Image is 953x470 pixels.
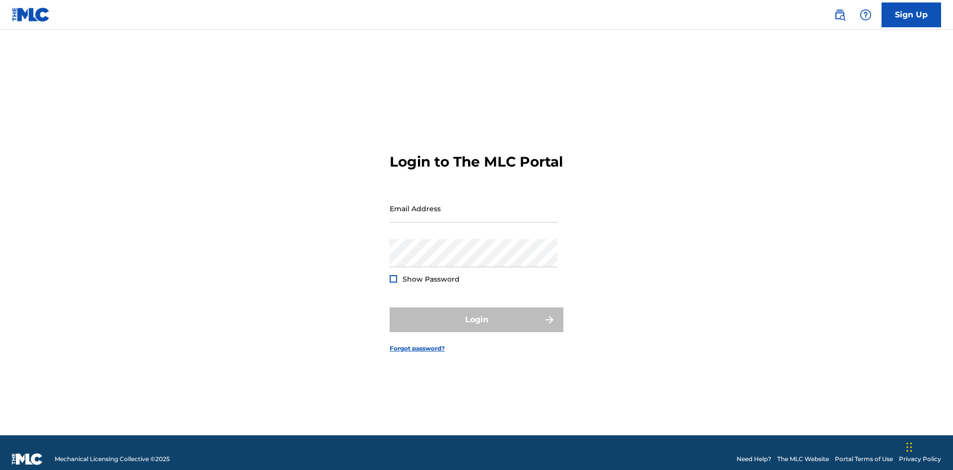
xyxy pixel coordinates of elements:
[835,455,893,464] a: Portal Terms of Use
[882,2,941,27] a: Sign Up
[12,453,43,465] img: logo
[390,344,445,353] a: Forgot password?
[777,455,829,464] a: The MLC Website
[737,455,771,464] a: Need Help?
[834,9,846,21] img: search
[55,455,170,464] span: Mechanical Licensing Collective © 2025
[12,7,50,22] img: MLC Logo
[856,5,876,25] div: Help
[906,432,912,462] div: Drag
[860,9,872,21] img: help
[903,422,953,470] iframe: Chat Widget
[390,153,563,171] h3: Login to The MLC Portal
[830,5,850,25] a: Public Search
[403,275,460,284] span: Show Password
[899,455,941,464] a: Privacy Policy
